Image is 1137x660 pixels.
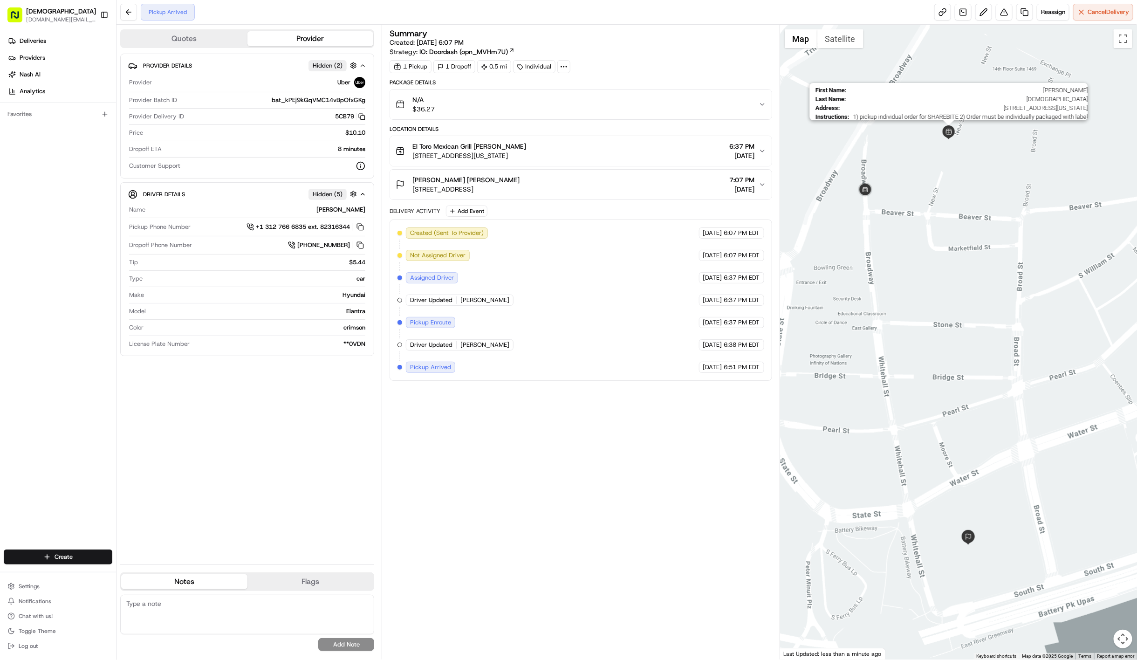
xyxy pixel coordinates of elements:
[75,132,153,149] a: 💻API Documentation
[9,89,26,106] img: 1736555255976-a54dd68f-1ca7-489b-9aae-adbdc363a1c4
[1088,8,1129,16] span: Cancel Delivery
[390,79,772,86] div: Package Details
[256,223,350,231] span: +1 312 766 6835 ext. 82316344
[390,47,515,56] div: Strategy:
[55,553,73,561] span: Create
[143,191,185,198] span: Driver Details
[730,151,755,160] span: [DATE]
[850,87,1088,94] span: [PERSON_NAME]
[513,60,555,73] div: Individual
[4,550,112,564] button: Create
[849,96,1088,103] span: [DEMOGRAPHIC_DATA]
[4,67,116,82] a: Nash AI
[724,251,760,260] span: 6:07 PM EDT
[433,60,475,73] div: 1 Dropoff
[724,363,760,371] span: 6:51 PM EDT
[308,188,359,200] button: Hidden (5)
[817,29,863,48] button: Show satellite imagery
[129,78,152,87] span: Provider
[32,99,118,106] div: We're available if you need us!
[9,137,17,144] div: 📗
[121,31,247,46] button: Quotes
[410,274,454,282] span: Assigned Driver
[26,16,96,23] span: [DOMAIN_NAME][EMAIL_ADDRESS][DOMAIN_NAME]
[128,186,366,202] button: Driver DetailsHidden (5)
[165,145,365,153] div: 8 minutes
[4,107,112,122] div: Favorites
[20,37,46,45] span: Deliveries
[129,340,190,348] span: License Plate Number
[93,158,113,165] span: Pylon
[412,95,435,104] span: N/A
[724,341,760,349] span: 6:38 PM EDT
[1037,4,1069,21] button: Reassign
[129,162,180,170] span: Customer Support
[247,574,374,589] button: Flags
[20,87,45,96] span: Analytics
[730,185,755,194] span: [DATE]
[335,112,365,121] button: 5CB79
[785,29,817,48] button: Show street map
[19,598,51,605] span: Notifications
[412,104,435,114] span: $36.27
[297,241,350,249] span: [PHONE_NUMBER]
[19,612,53,620] span: Chat with us!
[9,10,28,28] img: Nash
[354,77,365,88] img: uber-new-logo.jpeg
[410,341,452,349] span: Driver Updated
[419,47,515,56] a: IO: Doordash (opn_MVHm7U)
[19,583,40,590] span: Settings
[4,50,116,65] a: Providers
[390,38,464,47] span: Created:
[4,34,116,48] a: Deliveries
[782,647,813,660] img: Google
[843,104,1088,111] span: [STREET_ADDRESS][US_STATE]
[4,639,112,653] button: Log out
[129,96,177,104] span: Provider Batch ID
[1022,653,1073,659] span: Map data ©2025 Google
[26,7,96,16] span: [DEMOGRAPHIC_DATA]
[129,307,146,316] span: Model
[730,175,755,185] span: 7:07 PM
[390,60,432,73] div: 1 Pickup
[390,125,772,133] div: Location Details
[390,207,440,215] div: Delivery Activity
[724,296,760,304] span: 6:37 PM EDT
[703,229,722,237] span: [DATE]
[412,185,520,194] span: [STREET_ADDRESS]
[815,113,849,120] span: Instructions :
[158,92,170,103] button: Start new chat
[308,60,359,71] button: Hidden (2)
[703,251,722,260] span: [DATE]
[724,318,760,327] span: 6:37 PM EDT
[32,89,153,99] div: Start new chat
[6,132,75,149] a: 📗Knowledge Base
[780,648,886,660] div: Last Updated: less than a minute ago
[410,251,466,260] span: Not Assigned Driver
[419,47,508,56] span: IO: Doordash (opn_MVHm7U)
[782,647,813,660] a: Open this area in Google Maps (opens a new window)
[24,61,154,70] input: Clear
[446,206,487,217] button: Add Event
[88,136,150,145] span: API Documentation
[66,158,113,165] a: Powered byPylon
[390,29,427,38] h3: Summary
[1041,8,1065,16] span: Reassign
[4,580,112,593] button: Settings
[150,307,365,316] div: Elantra
[148,291,365,299] div: Hyundai
[724,274,760,282] span: 6:37 PM EDT
[129,291,144,299] span: Make
[4,4,96,26] button: [DEMOGRAPHIC_DATA][DOMAIN_NAME][EMAIL_ADDRESS][DOMAIN_NAME]
[129,206,145,214] span: Name
[247,222,365,232] a: +1 312 766 6835 ext. 82316344
[129,275,143,283] span: Type
[19,627,56,635] span: Toggle Theme
[345,129,365,137] span: $10.10
[1114,630,1132,648] button: Map camera controls
[724,229,760,237] span: 6:07 PM EDT
[865,115,876,125] div: 9
[1114,29,1132,48] button: Toggle fullscreen view
[460,296,509,304] span: [PERSON_NAME]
